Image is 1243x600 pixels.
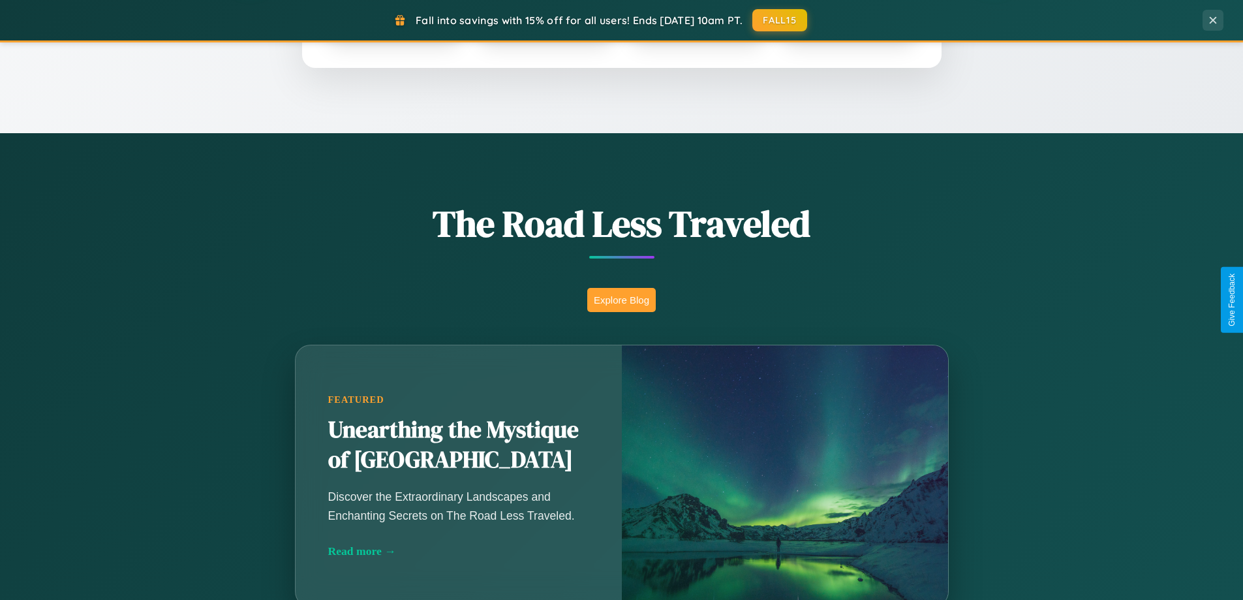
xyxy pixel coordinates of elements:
span: Fall into savings with 15% off for all users! Ends [DATE] 10am PT. [416,14,743,27]
h2: Unearthing the Mystique of [GEOGRAPHIC_DATA] [328,415,589,475]
div: Give Feedback [1227,274,1236,326]
div: Read more → [328,545,589,558]
div: Featured [328,394,589,405]
button: FALL15 [752,9,807,31]
p: Discover the Extraordinary Landscapes and Enchanting Secrets on The Road Less Traveled. [328,488,589,524]
h1: The Road Less Traveled [230,198,1013,249]
button: Explore Blog [587,288,656,312]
